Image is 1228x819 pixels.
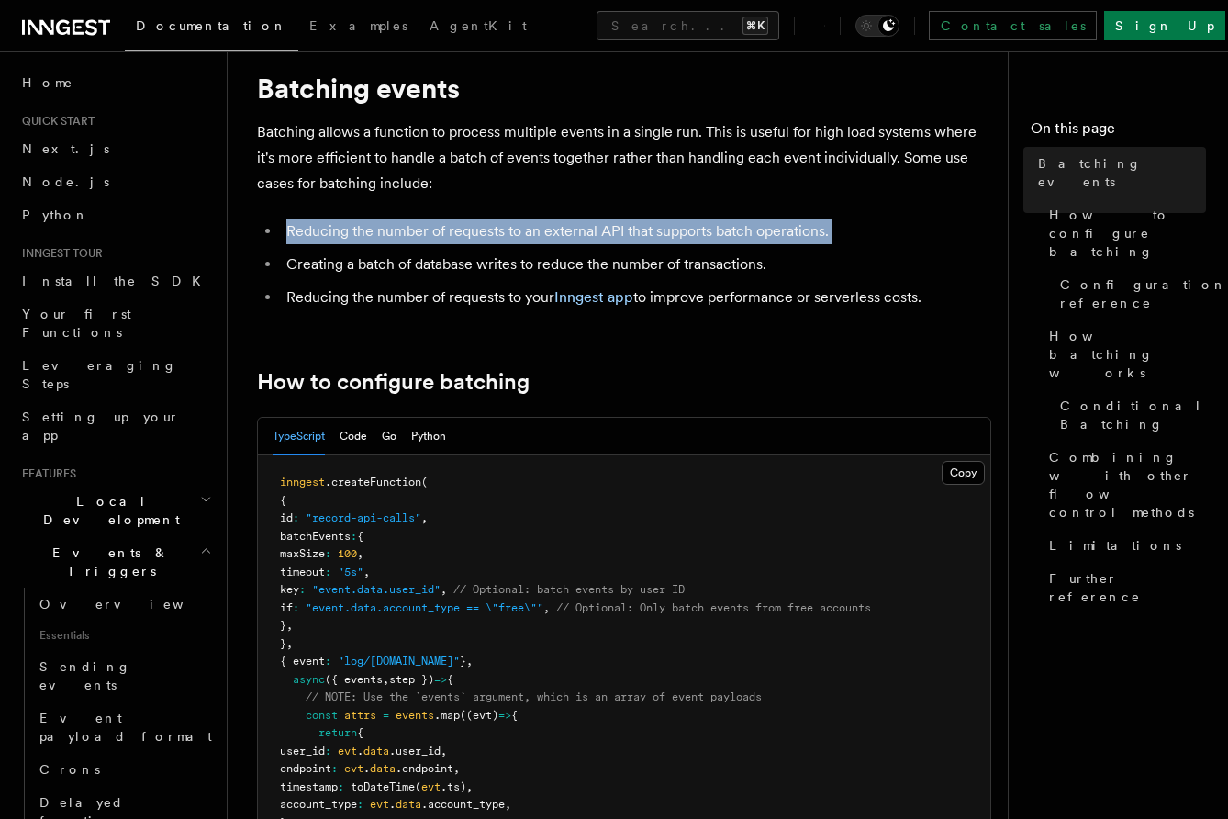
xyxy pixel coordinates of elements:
[309,18,407,33] span: Examples
[383,673,389,686] span: ,
[338,547,357,560] span: 100
[466,655,473,668] span: ,
[396,798,421,811] span: data
[125,6,298,51] a: Documentation
[281,219,991,244] li: Reducing the number of requests to an external API that supports batch operations.
[281,285,991,310] li: Reducing the number of requests to your to improve performance or serverless costs.
[434,709,460,722] span: .map
[318,726,357,739] span: return
[325,655,331,668] span: :
[15,198,216,231] a: Python
[22,208,89,222] span: Python
[15,66,216,99] a: Home
[357,726,363,739] span: {
[293,601,299,614] span: :
[421,798,505,811] span: .account_type
[942,461,985,485] button: Copy
[257,119,991,196] p: Batching allows a function to process multiple events in a single run. This is useful for high lo...
[39,597,229,611] span: Overview
[357,547,363,560] span: ,
[419,6,538,50] a: AgentKit
[421,780,441,793] span: evt
[22,73,73,92] span: Home
[441,745,447,757] span: ,
[543,601,550,614] span: ,
[306,690,762,703] span: // NOTE: Use the `events` argument, which is an array of event payloads
[1031,147,1206,198] a: Batching events
[286,637,293,650] span: ,
[312,583,441,596] span: "event.data.user_id"
[15,349,216,400] a: Leveraging Steps
[280,798,357,811] span: account_type
[293,511,299,524] span: :
[1049,536,1181,555] span: Limitations
[1042,441,1206,529] a: Combining with other flow control methods
[340,418,367,455] button: Code
[338,566,363,578] span: "5s"
[363,762,370,775] span: .
[1053,389,1206,441] a: Conditional Batching
[15,264,216,297] a: Install the SDK
[351,780,415,793] span: toDateTime
[32,753,216,786] a: Crons
[280,745,325,757] span: user_id
[466,780,473,793] span: ,
[411,418,446,455] button: Python
[257,72,991,105] h1: Batching events
[344,762,363,775] span: evt
[338,745,357,757] span: evt
[280,637,286,650] span: }
[32,621,216,650] span: Essentials
[286,619,293,632] span: ,
[1049,327,1206,382] span: How batching works
[434,673,447,686] span: =>
[280,566,325,578] span: timeout
[22,358,177,391] span: Leveraging Steps
[22,174,109,189] span: Node.js
[344,709,376,722] span: attrs
[299,583,306,596] span: :
[32,588,216,621] a: Overview
[15,492,200,529] span: Local Development
[298,6,419,50] a: Examples
[597,11,779,40] button: Search...⌘K
[22,141,109,156] span: Next.js
[383,709,389,722] span: =
[498,709,511,722] span: =>
[325,547,331,560] span: :
[1053,268,1206,320] a: Configuration reference
[370,798,389,811] span: evt
[280,530,351,543] span: batchEvents
[1104,11,1225,40] a: Sign Up
[22,409,180,443] span: Setting up your app
[280,655,325,668] span: { event
[554,288,633,306] a: Inngest app
[1031,118,1206,147] h4: On this page
[15,114,95,129] span: Quick start
[39,659,131,692] span: Sending events
[1042,529,1206,562] a: Limitations
[280,511,293,524] span: id
[1042,562,1206,613] a: Further reference
[441,583,447,596] span: ,
[39,711,212,744] span: Event payload format
[1042,320,1206,389] a: How batching works
[430,18,527,33] span: AgentKit
[396,709,434,722] span: events
[136,18,287,33] span: Documentation
[421,511,428,524] span: ,
[460,655,466,668] span: }
[415,780,421,793] span: (
[382,418,396,455] button: Go
[280,583,299,596] span: key
[15,297,216,349] a: Your first Functions
[32,650,216,701] a: Sending events
[280,780,338,793] span: timestamp
[22,307,131,340] span: Your first Functions
[280,601,293,614] span: if
[338,780,344,793] span: :
[325,745,331,757] span: :
[556,601,871,614] span: // Optional: Only batch events from free accounts
[396,762,453,775] span: .endpoint
[1038,154,1206,191] span: Batching events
